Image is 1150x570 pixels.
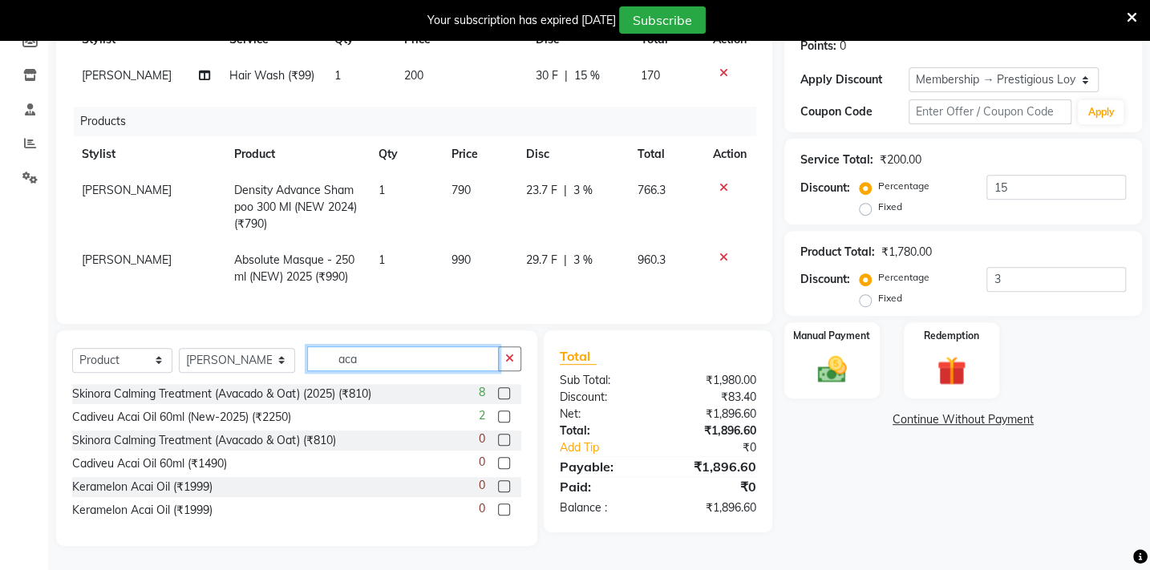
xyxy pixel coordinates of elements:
div: 0 [840,38,846,55]
span: 3 % [573,182,593,199]
span: 766.3 [638,183,666,197]
div: Balance : [548,499,658,516]
a: Add Tip [548,439,676,456]
input: Search or Scan [307,346,499,371]
span: | [565,67,568,84]
div: ₹1,980.00 [658,372,767,389]
th: Product [225,136,369,172]
label: Fixed [878,200,902,214]
th: Qty [368,136,442,172]
input: Enter Offer / Coupon Code [909,99,1071,124]
div: Keramelon Acai Oil (₹1999) [72,479,213,495]
div: Skinora Calming Treatment (Avacado & Oat) (₹810) [72,432,336,449]
span: 15 % [574,67,600,84]
label: Manual Payment [793,329,870,343]
div: Payable: [548,457,658,476]
span: 0 [479,454,485,471]
div: ₹1,896.60 [658,406,767,422]
span: 29.7 F [526,252,557,269]
div: Products [74,107,768,136]
div: Cadiveu Acai Oil 60ml (₹1490) [72,455,227,472]
th: Disc [516,136,628,172]
div: Points: [800,38,836,55]
span: Absolute Masque - 250ml (NEW) 2025 (₹990) [234,253,354,284]
th: Action [703,136,756,172]
div: Discount: [800,180,850,196]
img: _gift.svg [928,353,975,389]
th: Price [442,136,516,172]
div: Your subscription has expired [DATE] [427,12,616,29]
div: Coupon Code [800,103,909,120]
label: Redemption [924,329,979,343]
div: Keramelon Acai Oil (₹1999) [72,502,213,519]
span: 2 [479,407,485,424]
span: 3 % [573,252,593,269]
div: ₹1,896.60 [658,499,767,516]
div: ₹1,896.60 [658,457,767,476]
span: 170 [641,68,660,83]
div: Product Total: [800,244,875,261]
th: Stylist [72,136,225,172]
span: | [564,182,567,199]
div: Discount: [548,389,658,406]
div: ₹1,780.00 [881,244,932,261]
div: Net: [548,406,658,422]
div: ₹0 [658,477,767,496]
div: ₹83.40 [658,389,767,406]
div: Total: [548,422,658,439]
button: Subscribe [619,6,706,34]
span: 960.3 [638,253,666,267]
span: [PERSON_NAME] [82,183,172,197]
span: 8 [479,384,485,401]
span: 0 [479,500,485,517]
span: 30 F [536,67,558,84]
span: 1 [378,253,384,267]
div: ₹1,896.60 [658,422,767,439]
div: Apply Discount [800,71,909,88]
span: | [564,252,567,269]
span: 790 [451,183,471,197]
span: 990 [451,253,471,267]
img: _cash.svg [808,353,856,386]
label: Percentage [878,270,929,285]
div: Cadiveu Acai Oil 60ml (New-2025) (₹2250) [72,409,291,426]
span: Hair Wash (₹99) [229,68,314,83]
label: Fixed [878,291,902,305]
span: [PERSON_NAME] [82,253,172,267]
span: Total [560,348,597,365]
th: Total [628,136,703,172]
div: ₹0 [676,439,767,456]
span: 200 [404,68,423,83]
span: [PERSON_NAME] [82,68,172,83]
span: 1 [334,68,341,83]
span: 0 [479,431,485,447]
span: 1 [378,183,384,197]
span: 23.7 F [526,182,557,199]
label: Percentage [878,179,929,193]
span: 0 [479,477,485,494]
div: Sub Total: [548,372,658,389]
button: Apply [1078,100,1124,124]
div: Paid: [548,477,658,496]
a: Continue Without Payment [788,411,1139,428]
div: ₹200.00 [880,152,921,168]
span: Density Advance Shampoo 300 Ml (NEW 2024) (₹790) [234,183,357,231]
div: Service Total: [800,152,873,168]
div: Discount: [800,271,850,288]
div: Skinora Calming Treatment (Avacado & Oat) (2025) (₹810) [72,386,371,402]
